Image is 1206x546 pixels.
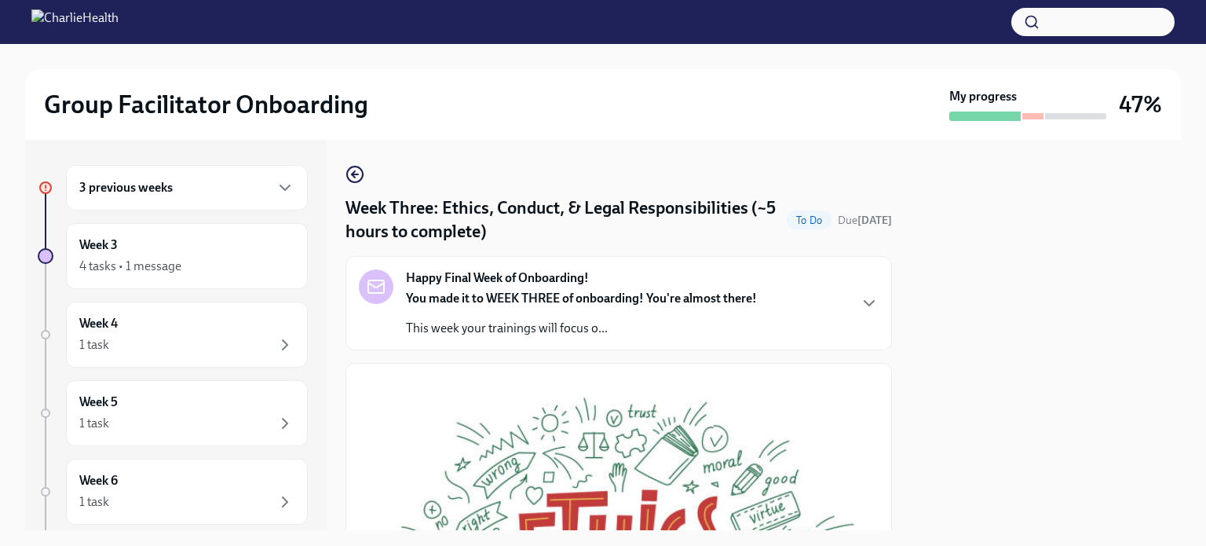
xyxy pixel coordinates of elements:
[79,315,118,332] h6: Week 4
[345,196,780,244] h4: Week Three: Ethics, Conduct, & Legal Responsibilities (~5 hours to complete)
[406,320,757,337] p: This week your trainings will focus o...
[38,302,308,368] a: Week 41 task
[66,165,308,211] div: 3 previous weeks
[38,223,308,289] a: Week 34 tasks • 1 message
[31,9,119,35] img: CharlieHealth
[406,291,757,306] strong: You made it to WEEK THREE of onboarding! You're almost there!
[79,336,109,354] div: 1 task
[79,236,118,254] h6: Week 3
[787,214,831,226] span: To Do
[406,269,589,287] strong: Happy Final Week of Onboarding!
[838,213,892,228] span: September 29th, 2025 09:00
[79,258,181,275] div: 4 tasks • 1 message
[1119,90,1162,119] h3: 47%
[44,89,368,120] h2: Group Facilitator Onboarding
[79,493,109,511] div: 1 task
[79,394,118,411] h6: Week 5
[38,459,308,525] a: Week 61 task
[79,415,109,432] div: 1 task
[79,179,173,196] h6: 3 previous weeks
[857,214,892,227] strong: [DATE]
[79,472,118,489] h6: Week 6
[38,380,308,446] a: Week 51 task
[838,214,892,227] span: Due
[949,88,1017,105] strong: My progress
